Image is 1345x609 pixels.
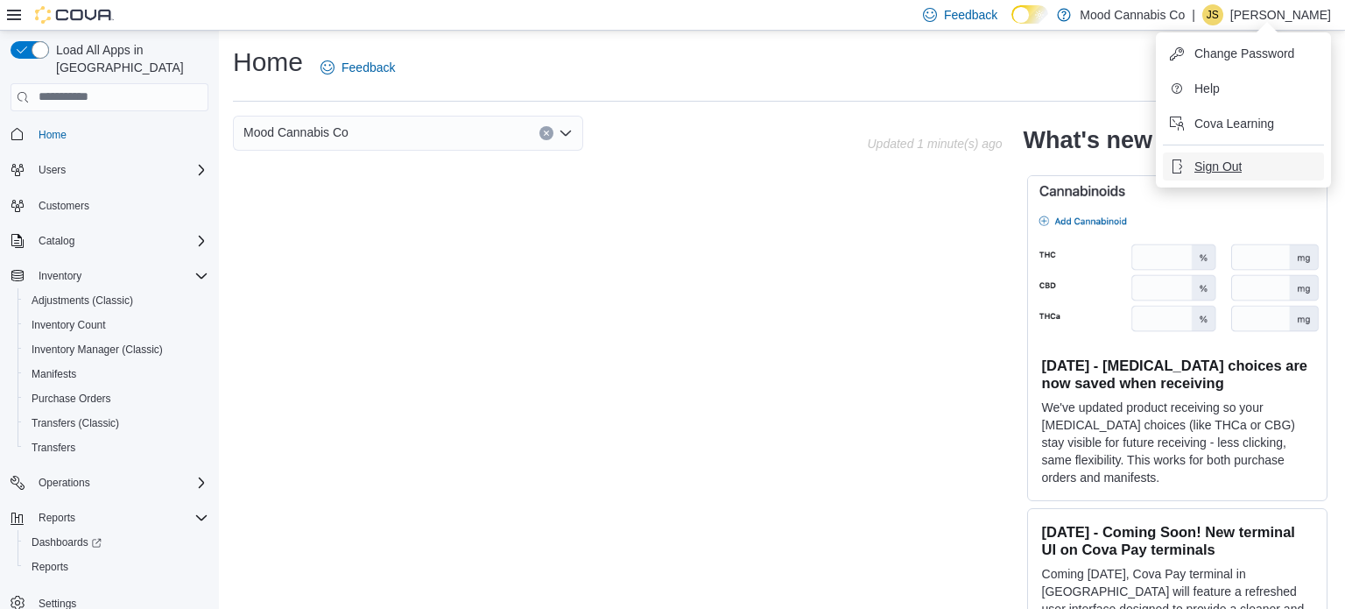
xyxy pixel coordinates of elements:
[32,560,68,574] span: Reports
[39,128,67,142] span: Home
[243,122,349,143] span: Mood Cannabis Co
[32,266,88,287] button: Inventory
[32,195,96,216] a: Customers
[1163,74,1324,103] button: Help
[1080,4,1185,25] p: Mood Cannabis Co
[25,437,82,458] a: Transfers
[18,313,215,337] button: Inventory Count
[4,122,215,147] button: Home
[313,50,402,85] a: Feedback
[559,126,573,140] button: Open list of options
[35,6,114,24] img: Cova
[1011,24,1012,25] span: Dark Mode
[32,507,208,528] span: Reports
[944,6,997,24] span: Feedback
[1194,115,1274,132] span: Cova Learning
[32,124,74,145] a: Home
[32,124,208,145] span: Home
[25,556,208,577] span: Reports
[4,158,215,182] button: Users
[32,343,163,357] span: Inventory Manager (Classic)
[39,511,75,525] span: Reports
[25,532,109,553] a: Dashboards
[32,159,208,181] span: Users
[49,41,208,76] span: Load All Apps in [GEOGRAPHIC_DATA]
[25,388,208,409] span: Purchase Orders
[18,288,215,313] button: Adjustments (Classic)
[1011,5,1048,24] input: Dark Mode
[25,339,170,360] a: Inventory Manager (Classic)
[4,471,215,495] button: Operations
[4,193,215,218] button: Customers
[32,294,133,308] span: Adjustments (Classic)
[1042,357,1313,392] h3: [DATE] - [MEDICAL_DATA] choices are now saved when receiving
[25,290,140,311] a: Adjustments (Classic)
[32,195,208,216] span: Customers
[39,476,90,490] span: Operations
[25,364,208,385] span: Manifests
[1192,4,1195,25] p: |
[18,436,215,460] button: Transfers
[25,532,208,553] span: Dashboards
[25,315,208,336] span: Inventory Count
[32,416,119,430] span: Transfers (Classic)
[32,472,97,493] button: Operations
[18,555,215,579] button: Reports
[39,269,81,283] span: Inventory
[1194,158,1242,175] span: Sign Out
[342,59,395,76] span: Feedback
[1230,4,1331,25] p: [PERSON_NAME]
[39,199,89,213] span: Customers
[18,337,215,362] button: Inventory Manager (Classic)
[539,126,553,140] button: Clear input
[4,264,215,288] button: Inventory
[1194,45,1294,62] span: Change Password
[25,556,75,577] a: Reports
[1194,80,1220,97] span: Help
[32,392,111,406] span: Purchase Orders
[32,318,106,332] span: Inventory Count
[18,386,215,411] button: Purchase Orders
[1207,4,1219,25] span: JS
[1163,39,1324,67] button: Change Password
[25,388,118,409] a: Purchase Orders
[1202,4,1223,25] div: Jameson Stickle
[1042,399,1313,486] p: We've updated product receiving so your [MEDICAL_DATA] choices (like THCa or CBG) stay visible fo...
[32,266,208,287] span: Inventory
[1163,152,1324,181] button: Sign Out
[18,530,215,555] a: Dashboards
[32,367,76,381] span: Manifests
[867,137,1002,151] p: Updated 1 minute(s) ago
[39,163,66,177] span: Users
[25,364,83,385] a: Manifests
[4,229,215,253] button: Catalog
[18,411,215,436] button: Transfers (Classic)
[4,506,215,530] button: Reports
[25,339,208,360] span: Inventory Manager (Classic)
[25,437,208,458] span: Transfers
[25,290,208,311] span: Adjustments (Classic)
[32,472,208,493] span: Operations
[25,413,208,434] span: Transfers (Classic)
[32,230,81,251] button: Catalog
[32,159,73,181] button: Users
[39,234,74,248] span: Catalog
[32,507,82,528] button: Reports
[32,441,75,455] span: Transfers
[32,535,102,549] span: Dashboards
[1163,110,1324,138] button: Cova Learning
[25,413,126,434] a: Transfers (Classic)
[32,230,208,251] span: Catalog
[1024,126,1152,154] h2: What's new
[233,45,303,80] h1: Home
[1042,523,1313,558] h3: [DATE] - Coming Soon! New terminal UI on Cova Pay terminals
[25,315,113,336] a: Inventory Count
[18,362,215,386] button: Manifests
